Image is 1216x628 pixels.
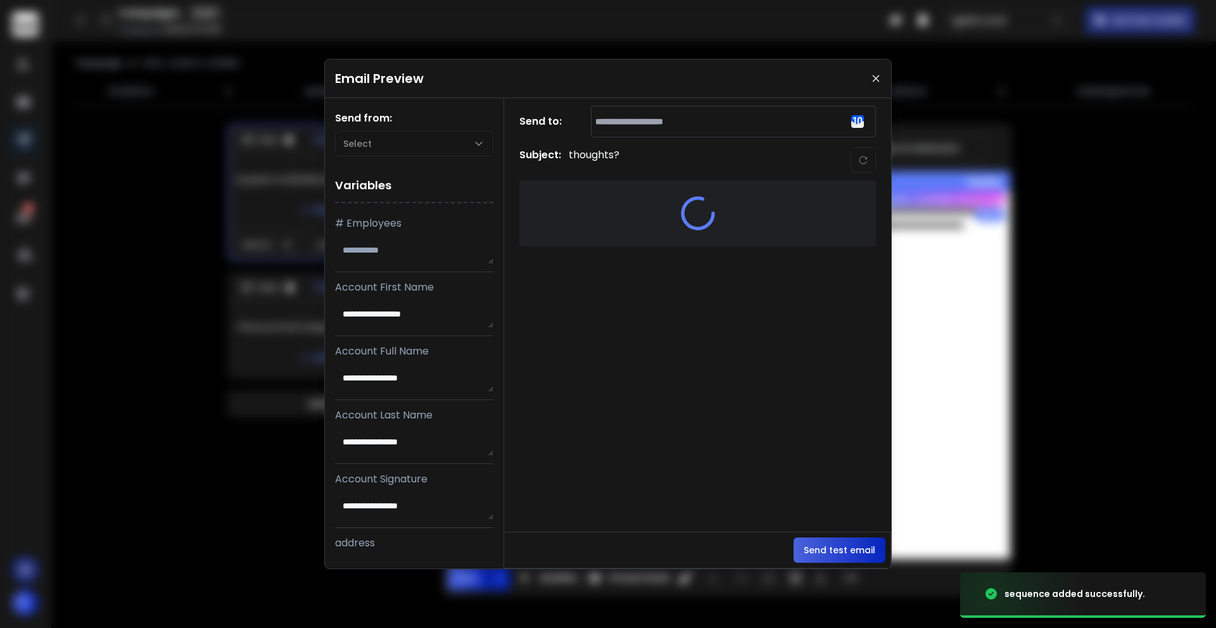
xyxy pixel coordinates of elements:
[335,111,493,126] h1: Send from:
[519,114,570,129] h1: Send to:
[335,536,493,551] p: address
[335,408,493,423] p: Account Last Name
[21,538,32,550] span: smiley reaction
[569,148,619,173] p: thoughts?
[21,538,32,550] span: 😃
[335,472,493,487] p: Account Signature
[381,5,405,29] button: Collapse window
[8,5,32,29] button: go back
[335,344,493,359] p: Account Full Name
[335,216,493,231] p: # Employees
[11,538,22,550] span: 😐
[794,537,885,563] button: Send test email
[519,148,561,173] h1: Subject:
[1004,587,1145,600] div: sequence added successfully.
[335,169,493,203] h1: Variables
[335,280,493,295] p: Account First Name
[335,70,424,87] h1: Email Preview
[11,538,22,550] span: neutral face reaction
[405,5,427,28] div: Close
